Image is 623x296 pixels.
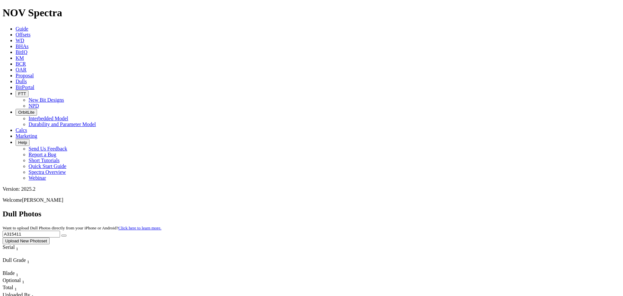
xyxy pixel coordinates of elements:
a: Spectra Overview [29,169,66,175]
div: Sort None [3,270,25,277]
h1: NOV Spectra [3,7,620,19]
span: Sort None [27,257,30,263]
div: Sort None [3,257,48,270]
div: Sort None [3,285,25,292]
a: Dulls [16,79,27,84]
sub: 1 [16,246,18,251]
span: Blade [3,270,15,276]
button: Upload New Photoset [3,238,50,244]
button: OrbitLite [16,109,37,116]
span: Serial [3,244,15,250]
span: FTT [18,91,26,96]
button: Help [16,139,30,146]
div: Dull Grade Sort None [3,257,48,264]
span: Total [3,285,13,290]
span: Sort None [16,244,18,250]
a: Webinar [29,175,46,181]
div: Column Menu [3,264,48,270]
a: Report a Bug [29,152,56,157]
a: Quick Start Guide [29,163,66,169]
span: Optional [3,277,21,283]
a: BitIQ [16,49,27,55]
a: NPD [29,103,39,109]
sub: 1 [15,287,17,292]
a: Offsets [16,32,31,37]
a: Send Us Feedback [29,146,67,151]
div: Version: 2025.2 [3,186,620,192]
a: Click here to learn more. [118,225,162,230]
div: Sort None [3,277,25,285]
h2: Dull Photos [3,210,620,218]
div: Blade Sort None [3,270,25,277]
div: Serial Sort None [3,244,30,251]
a: Durability and Parameter Model [29,122,96,127]
div: Column Menu [3,251,30,257]
div: Sort None [3,244,30,257]
div: Optional Sort None [3,277,25,285]
a: BHAs [16,44,29,49]
sub: 1 [27,259,30,264]
a: Short Tutorials [29,158,60,163]
span: Sort None [22,277,24,283]
div: Total Sort None [3,285,25,292]
button: FTT [16,90,29,97]
span: OrbitLite [18,110,34,115]
a: BCR [16,61,26,67]
a: Marketing [16,133,37,139]
a: Guide [16,26,28,32]
sub: 1 [22,279,24,284]
a: Interbedded Model [29,116,68,121]
a: Calcs [16,127,27,133]
a: Proposal [16,73,34,78]
a: BitPortal [16,84,34,90]
a: KM [16,55,24,61]
small: Want to upload Dull Photos directly from your iPhone or Android? [3,225,161,230]
span: Dull Grade [3,257,26,263]
span: Help [18,140,27,145]
span: Sort None [16,270,18,276]
a: OAR [16,67,27,72]
p: Welcome [3,197,620,203]
a: New Bit Designs [29,97,64,103]
sub: 1 [16,272,18,277]
span: [PERSON_NAME] [22,197,63,203]
span: Sort None [15,285,17,290]
input: Search Serial Number [3,231,60,238]
a: WD [16,38,24,43]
